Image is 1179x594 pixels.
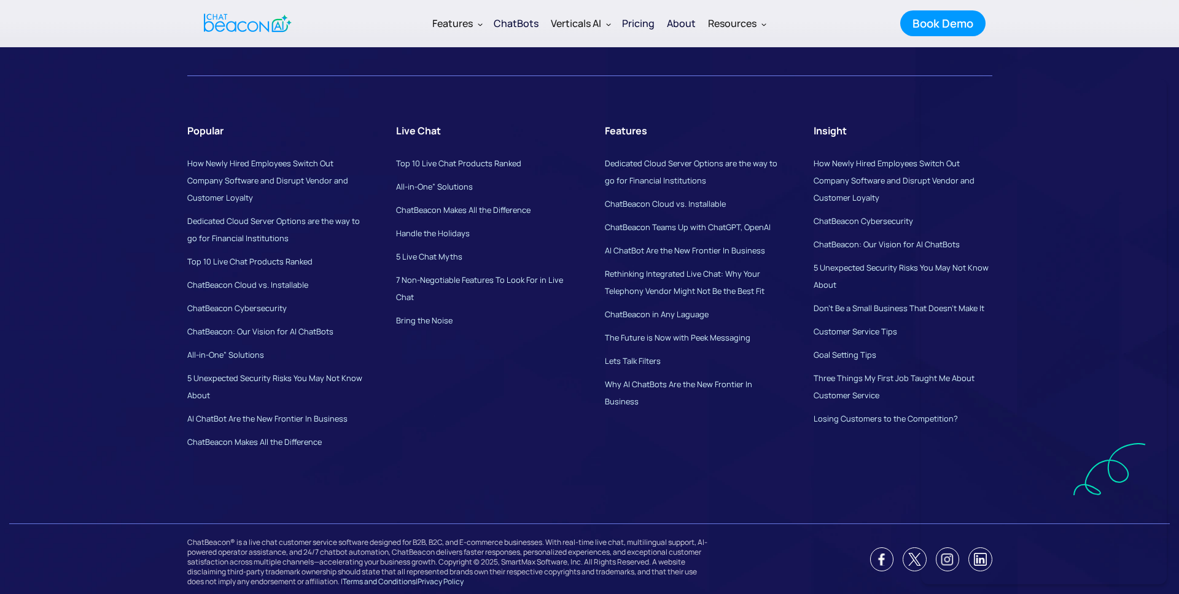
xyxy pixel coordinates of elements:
a: Dedicated Cloud Server Options are the way to go for Financial Institutions [605,158,777,186]
a: How Newly Hired Employees Switch Out Company Software and Disrupt Vendor and Customer Loyalty [187,158,348,203]
a: Book Demo [900,10,986,36]
a: ChatBeacon Makes All the Difference [396,204,531,215]
a: 5 Live Chat Myths [396,251,462,262]
a: Lets Talk Filters [605,355,661,366]
a: Bring the Noise [396,315,453,326]
a: Three Things My First Job Taught Me About Customer Service [814,372,975,401]
a: Why AI ChatBots Are the New Frontier In Business [605,379,752,407]
a: ChatBeacon Cloud vs. Installable [605,198,726,209]
a: Pricing [616,7,661,39]
a: How Newly Hired Employees Switch Out Company Software and Disrupt Vendor and Customer Loyalty [814,158,975,203]
div: Popular [187,121,224,141]
a: All-in-One” Solutions [187,349,264,360]
a: ChatBeacon Cloud vs. Installable [187,279,308,290]
a: ChatBeacon Cybersecurity [187,303,287,314]
div: Verticals AI [545,9,616,38]
a: Handle the Holidays [396,228,470,239]
a: ChatBeacon Teams Up with ChatGPT, OpenAI [605,222,771,233]
div: ChatBots [494,15,539,32]
a: home [193,8,298,38]
img: Dropdown [478,21,483,26]
div: Pricing [622,15,655,32]
a: The Future is Now with Peek Messaging [605,332,750,343]
a: ChatBeacon in Any Laguage [605,309,709,320]
a: AI ChatBot Are the New Frontier In Business [605,245,765,256]
a: All-in-One” Solutions [396,181,473,192]
a: Privacy Policy [418,576,464,587]
div: Live Chat [396,121,441,141]
a: 7 Non-Negotiable Features To Look For in Live Chat [396,274,563,303]
div: Features [605,121,647,141]
a: Goal Setting Tips [814,349,876,360]
div: Features [426,9,488,38]
a: About [661,7,702,39]
a: Customer Service Tips [814,326,897,337]
div: Insight [814,121,847,141]
a: ChatBeacon: Our Vision for AI ChatBots [187,326,333,337]
div: ChatBeacon® is a live chat customer service software designed for B2B, B2C, and E-commerce busine... [187,531,710,587]
a: AI ChatBot Are the New Frontier In Business [187,413,348,424]
a: Top 10 Live Chat Products Ranked [396,158,521,169]
div: Features [432,15,473,32]
div: Verticals AI [551,15,601,32]
a: Don’t Be a Small Business That Doesn’t Make It [814,303,984,314]
a: 5 Unexpected Security Risks You May Not Know About [187,372,362,401]
img: Dropdown [606,21,611,26]
div: About [667,15,696,32]
div: Resources [702,9,771,38]
a: Terms and Conditions [343,576,416,587]
img: Dropdown [761,21,766,26]
a: ChatBeacon Makes All the Difference [187,436,322,447]
a: Dedicated Cloud Server Options are the way to go for Financial Institutions [187,215,360,244]
div: Book Demo [912,15,973,31]
a: ChatBeacon: Our Vision for AI ChatBots [814,239,960,250]
a: Top 10 Live Chat Products Ranked [187,256,313,267]
a: Losing Customers to the Competition? [814,413,958,424]
a: ChatBots [488,7,545,39]
div: Resources [708,15,757,32]
img: Icon [875,553,888,566]
a: ChatBeacon Cybersecurity [814,215,913,226]
iframe: ChatBeacon Live Chat Client [921,79,1167,584]
a: 5 Unexpected Security Risks You May Not Know About [814,262,989,290]
a: Rethinking Integrated Live Chat: Why Your Telephony Vendor Might Not Be the Best Fit [605,268,765,296]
